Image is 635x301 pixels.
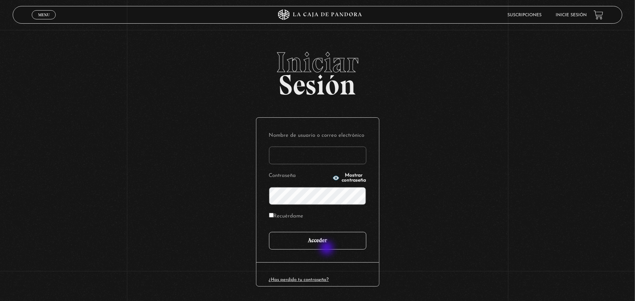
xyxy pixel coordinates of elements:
[269,130,366,141] label: Nombre de usuario o correo electrónico
[38,13,50,17] span: Menu
[507,13,542,17] a: Suscripciones
[269,232,366,250] input: Acceder
[269,211,304,222] label: Recuérdame
[13,48,622,93] h2: Sesión
[269,213,274,217] input: Recuérdame
[269,171,330,182] label: Contraseña
[269,277,329,282] a: ¿Has perdido tu contraseña?
[342,173,366,183] span: Mostrar contraseña
[556,13,587,17] a: Inicie sesión
[36,19,52,24] span: Cerrar
[13,48,622,76] span: Iniciar
[594,10,603,20] a: View your shopping cart
[332,173,366,183] button: Mostrar contraseña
